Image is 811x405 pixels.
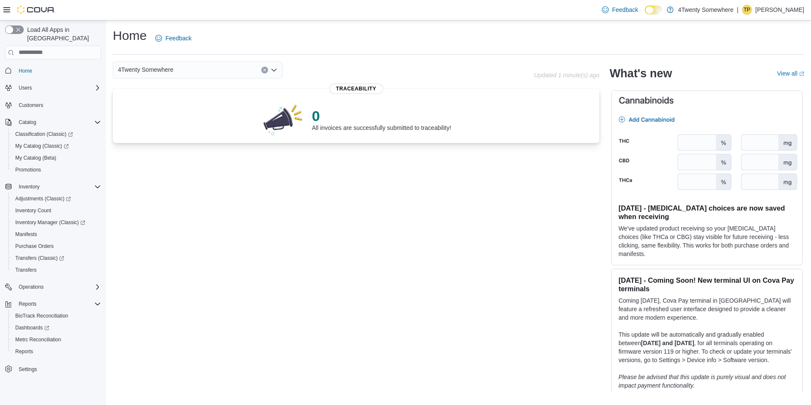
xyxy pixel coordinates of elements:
a: Metrc Reconciliation [12,335,64,345]
span: Metrc Reconciliation [15,336,61,343]
span: Users [19,84,32,91]
div: All invoices are successfully submitted to traceability! [312,107,451,131]
h3: [DATE] - Coming Soon! New terminal UI on Cova Pay terminals [618,276,795,293]
button: BioTrack Reconciliation [8,310,104,322]
em: Please be advised that this update is purely visual and does not impact payment functionality. [618,374,786,389]
span: Metrc Reconciliation [12,335,101,345]
span: Classification (Classic) [15,131,73,138]
h3: [DATE] - [MEDICAL_DATA] choices are now saved when receiving [618,204,795,221]
span: Promotions [12,165,101,175]
button: Purchase Orders [8,240,104,252]
span: My Catalog (Beta) [12,153,101,163]
button: Operations [2,281,104,293]
button: Transfers [8,264,104,276]
span: Inventory [15,182,101,192]
p: Coming [DATE], Cova Pay terminal in [GEOGRAPHIC_DATA] will feature a refreshed user interface des... [618,296,795,322]
span: Inventory Count [12,205,101,216]
img: Cova [17,6,55,14]
span: Traceability [329,84,383,94]
span: Inventory Manager (Classic) [12,217,101,228]
button: Clear input [261,67,268,73]
p: [PERSON_NAME] [755,5,804,15]
a: Classification (Classic) [8,128,104,140]
a: Inventory Manager (Classic) [8,217,104,228]
span: Reports [15,348,33,355]
p: 4Twenty Somewhere [678,5,733,15]
span: Load All Apps in [GEOGRAPHIC_DATA] [24,25,101,42]
span: Home [15,65,101,76]
span: 4Twenty Somewhere [118,65,173,75]
span: Catalog [19,119,36,126]
span: Feedback [165,34,191,42]
span: Reports [19,301,36,307]
span: Classification (Classic) [12,129,101,139]
span: Feedback [612,6,638,14]
span: Operations [19,284,44,290]
a: Feedback [598,1,641,18]
span: Manifests [12,229,101,239]
span: Purchase Orders [12,241,101,251]
input: Dark Mode [645,6,663,14]
div: Tyler Pallotta [742,5,752,15]
span: Purchase Orders [15,243,54,250]
a: Dashboards [12,323,53,333]
a: Manifests [12,229,40,239]
p: This update will be automatically and gradually enabled between , for all terminals operating on ... [618,330,795,364]
span: Inventory Count [15,207,51,214]
button: Settings [2,363,104,375]
span: Customers [19,102,43,109]
button: Open list of options [271,67,277,73]
a: View allExternal link [777,70,804,77]
a: Classification (Classic) [12,129,76,139]
a: My Catalog (Beta) [12,153,60,163]
a: My Catalog (Classic) [8,140,104,152]
button: Promotions [8,164,104,176]
a: Adjustments (Classic) [12,194,74,204]
a: Dashboards [8,322,104,334]
button: Inventory [15,182,43,192]
button: Manifests [8,228,104,240]
a: Feedback [152,30,195,47]
span: Settings [15,363,101,374]
p: | [737,5,738,15]
a: BioTrack Reconciliation [12,311,72,321]
span: Transfers (Classic) [12,253,101,263]
button: Home [2,65,104,77]
button: Users [15,83,35,93]
span: Dashboards [15,324,49,331]
a: Purchase Orders [12,241,57,251]
button: Users [2,82,104,94]
a: Home [15,66,36,76]
span: BioTrack Reconciliation [15,312,68,319]
span: Promotions [15,166,41,173]
span: Transfers (Classic) [15,255,64,262]
h1: Home [113,27,147,44]
span: Settings [19,366,37,373]
button: Inventory [2,181,104,193]
a: Inventory Count [12,205,55,216]
span: Manifests [15,231,37,238]
a: Settings [15,364,40,374]
a: Transfers (Classic) [12,253,67,263]
span: My Catalog (Beta) [15,155,56,161]
span: Customers [15,100,101,110]
a: Customers [15,100,47,110]
p: 0 [312,107,451,124]
span: My Catalog (Classic) [12,141,101,151]
button: Customers [2,99,104,111]
span: Adjustments (Classic) [15,195,71,202]
span: Operations [15,282,101,292]
button: Reports [2,298,104,310]
span: Users [15,83,101,93]
a: My Catalog (Classic) [12,141,72,151]
button: Catalog [15,117,39,127]
a: Transfers (Classic) [8,252,104,264]
span: Inventory Manager (Classic) [15,219,85,226]
button: Operations [15,282,47,292]
button: Metrc Reconciliation [8,334,104,346]
button: Inventory Count [8,205,104,217]
nav: Complex example [5,61,101,397]
span: BioTrack Reconciliation [12,311,101,321]
a: Adjustments (Classic) [8,193,104,205]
